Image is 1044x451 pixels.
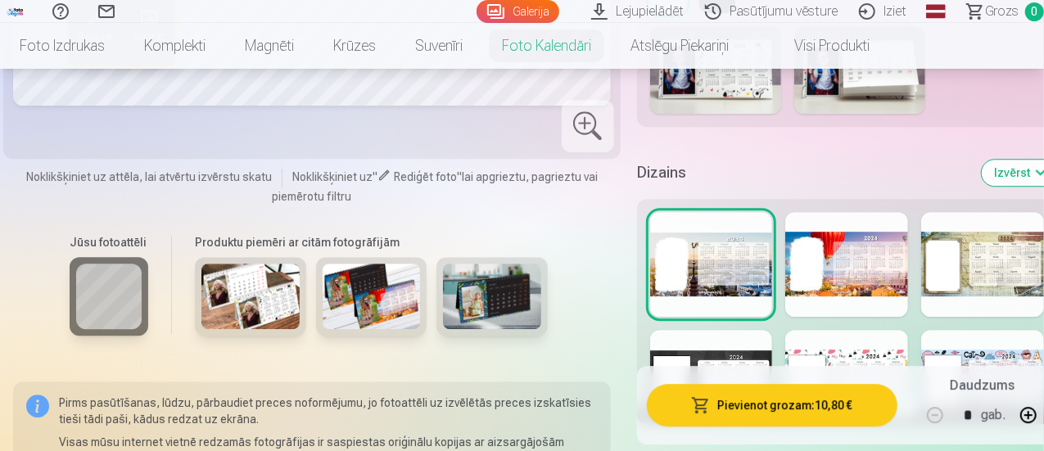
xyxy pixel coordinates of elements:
[1025,2,1044,21] span: 0
[26,169,272,185] span: Noklikšķiniet uz attēla, lai atvērtu izvērstu skatu
[292,170,373,183] span: Noklikšķiniet uz
[124,23,225,69] a: Komplekti
[314,23,395,69] a: Krūzes
[482,23,611,69] a: Foto kalendāri
[395,23,482,69] a: Suvenīri
[981,395,1006,435] div: gab.
[70,234,148,250] h6: Jūsu fotoattēli
[188,234,554,250] h6: Produktu piemēri ar citām fotogrāfijām
[611,23,748,69] a: Atslēgu piekariņi
[457,170,462,183] span: "
[950,376,1015,395] h5: Daudzums
[394,170,457,183] span: Rediģēt foto
[985,2,1019,21] span: Grozs
[373,170,377,183] span: "
[59,395,598,427] p: Pirms pasūtīšanas, lūdzu, pārbaudiet preces noformējumu, jo fotoattēli uz izvēlētās preces izskat...
[647,384,897,426] button: Pievienot grozam:10,80 €
[748,23,889,69] a: Visi produkti
[272,170,598,203] span: lai apgrieztu, pagrieztu vai piemērotu filtru
[225,23,314,69] a: Magnēti
[7,7,25,16] img: /fa1
[637,161,969,184] h5: Dizains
